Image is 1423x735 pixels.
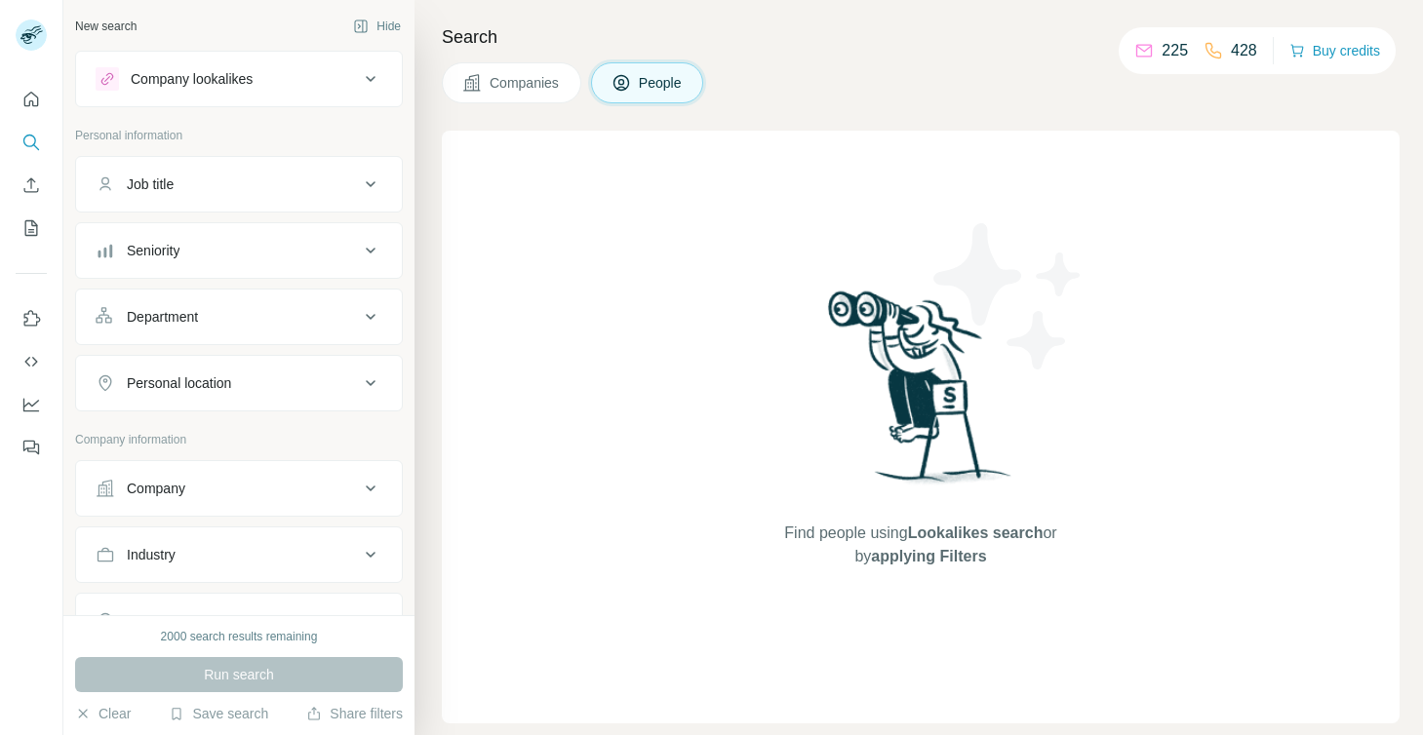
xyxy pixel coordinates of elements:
[16,125,47,160] button: Search
[908,524,1044,541] span: Lookalikes search
[76,465,402,512] button: Company
[127,479,185,498] div: Company
[490,73,561,93] span: Companies
[127,174,174,194] div: Job title
[306,704,403,723] button: Share filters
[127,241,179,260] div: Seniority
[921,209,1096,384] img: Surfe Illustration - Stars
[76,531,402,578] button: Industry
[75,18,137,35] div: New search
[76,227,402,274] button: Seniority
[169,704,268,723] button: Save search
[639,73,684,93] span: People
[76,161,402,208] button: Job title
[1231,39,1257,62] p: 428
[161,628,318,645] div: 2000 search results remaining
[16,211,47,246] button: My lists
[819,286,1022,503] img: Surfe Illustration - Woman searching with binoculars
[131,69,253,89] div: Company lookalikes
[76,56,402,102] button: Company lookalikes
[442,23,1400,51] h4: Search
[765,522,1077,568] span: Find people using or by
[339,12,415,41] button: Hide
[16,168,47,203] button: Enrich CSV
[76,293,402,340] button: Department
[16,82,47,117] button: Quick start
[76,598,402,644] button: HQ location
[127,307,198,327] div: Department
[76,360,402,406] button: Personal location
[127,545,176,564] div: Industry
[16,301,47,336] button: Use Surfe on LinkedIn
[871,548,986,564] span: applying Filters
[16,430,47,465] button: Feedback
[75,704,131,723] button: Clear
[16,344,47,379] button: Use Surfe API
[75,127,403,144] p: Personal information
[16,387,47,422] button: Dashboard
[75,431,403,448] p: Company information
[127,611,198,631] div: HQ location
[1289,37,1380,64] button: Buy credits
[127,373,231,393] div: Personal location
[1162,39,1188,62] p: 225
